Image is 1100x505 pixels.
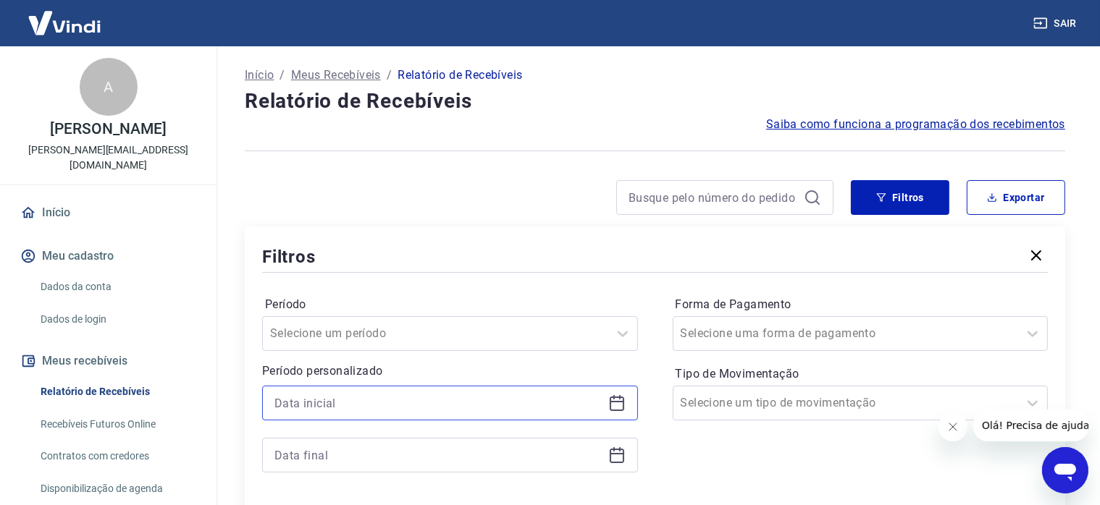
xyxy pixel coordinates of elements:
[17,240,199,272] button: Meu cadastro
[17,1,112,45] img: Vindi
[676,365,1046,383] label: Tipo de Movimentação
[9,10,122,22] span: Olá! Precisa de ajuda?
[766,116,1065,133] a: Saiba como funciona a programação dos recebimentos
[291,67,381,84] a: Meus Recebíveis
[939,412,967,441] iframe: Fechar mensagem
[35,377,199,407] a: Relatório de Recebíveis
[35,441,199,471] a: Contratos com credores
[35,305,199,334] a: Dados de login
[398,67,522,84] p: Relatório de Recebíveis
[1042,447,1088,493] iframe: Botão para abrir a janela de mensagens
[387,67,392,84] p: /
[35,409,199,439] a: Recebíveis Futuros Online
[245,87,1065,116] h4: Relatório de Recebíveis
[262,245,316,268] h5: Filtros
[629,187,798,208] input: Busque pelo número do pedido
[80,58,138,116] div: A
[50,122,166,137] p: [PERSON_NAME]
[12,143,205,173] p: [PERSON_NAME][EMAIL_ADDRESS][DOMAIN_NAME]
[274,392,603,414] input: Data inicial
[265,296,635,313] label: Período
[676,296,1046,313] label: Forma de Pagamento
[280,67,285,84] p: /
[17,345,199,377] button: Meus recebíveis
[274,444,603,466] input: Data final
[967,180,1065,215] button: Exportar
[245,67,274,84] a: Início
[1030,10,1083,37] button: Sair
[17,197,199,229] a: Início
[973,409,1088,441] iframe: Mensagem da empresa
[262,362,638,380] p: Período personalizado
[35,474,199,504] a: Disponibilização de agenda
[35,272,199,302] a: Dados da conta
[851,180,949,215] button: Filtros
